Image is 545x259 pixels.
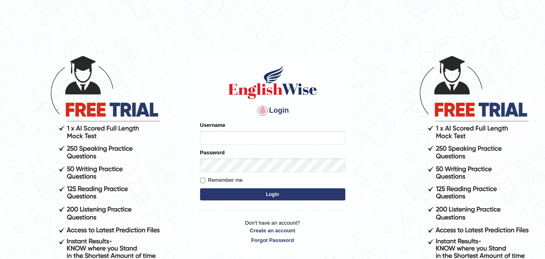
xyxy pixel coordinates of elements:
[200,176,243,184] label: Remember me
[200,188,345,200] button: Login
[200,227,345,234] a: Create an account
[227,64,319,100] img: Logo of English Wise sign in for intelligent practice with AI
[200,178,205,183] input: Remember me
[200,219,345,244] p: Don't have an account?
[200,104,345,117] h4: Login
[200,149,225,156] label: Password
[200,121,226,129] label: Username
[200,236,345,244] a: Forgot Password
